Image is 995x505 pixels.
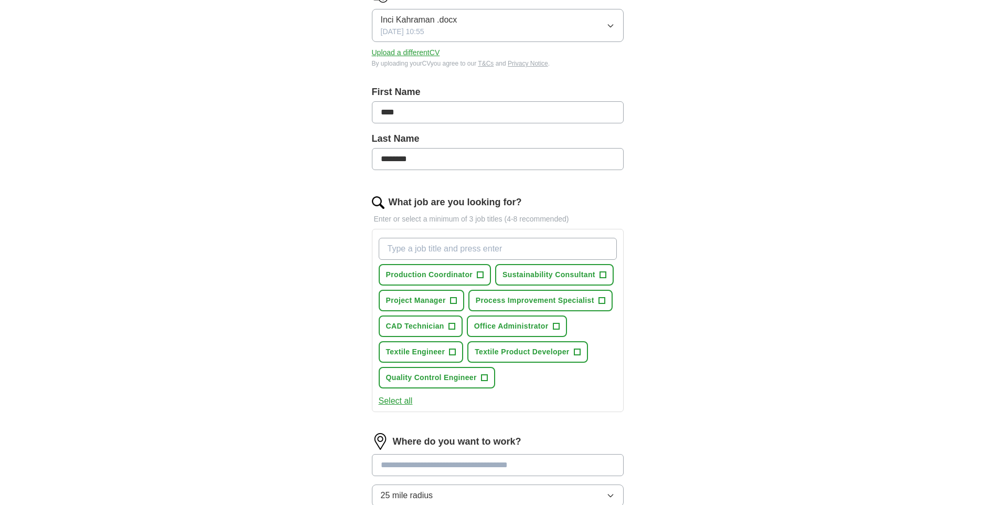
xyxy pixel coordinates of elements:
[475,346,569,357] span: Textile Product Developer
[393,435,521,449] label: Where do you want to work?
[379,264,491,286] button: Production Coordinator
[502,269,595,280] span: Sustainability Consultant
[474,321,549,332] span: Office Administrator
[386,295,446,306] span: Project Manager
[372,214,624,225] p: Enter or select a minimum of 3 job titles (4-8 recommended)
[372,85,624,99] label: First Name
[379,315,463,337] button: CAD Technician
[379,290,464,311] button: Project Manager
[467,341,587,363] button: Textile Product Developer
[386,269,473,280] span: Production Coordinator
[381,489,433,502] span: 25 mile radius
[386,372,477,383] span: Quality Control Engineer
[372,196,384,209] img: search.png
[372,59,624,68] div: By uploading your CV you agree to our and .
[386,346,445,357] span: Textile Engineer
[467,315,567,337] button: Office Administrator
[372,47,440,58] button: Upload a differentCV
[508,60,548,67] a: Privacy Notice
[379,341,464,363] button: Textile Engineer
[478,60,494,67] a: T&Cs
[381,26,424,37] span: [DATE] 10:55
[379,395,413,407] button: Select all
[386,321,444,332] span: CAD Technician
[468,290,613,311] button: Process Improvement Specialist
[495,264,614,286] button: Sustainability Consultant
[379,367,495,388] button: Quality Control Engineer
[372,9,624,42] button: Inci Kahraman .docx[DATE] 10:55
[372,433,389,450] img: location.png
[379,238,617,260] input: Type a job title and press enter
[476,295,594,306] span: Process Improvement Specialist
[389,195,522,209] label: What job are you looking for?
[372,132,624,146] label: Last Name
[381,14,457,26] span: Inci Kahraman .docx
